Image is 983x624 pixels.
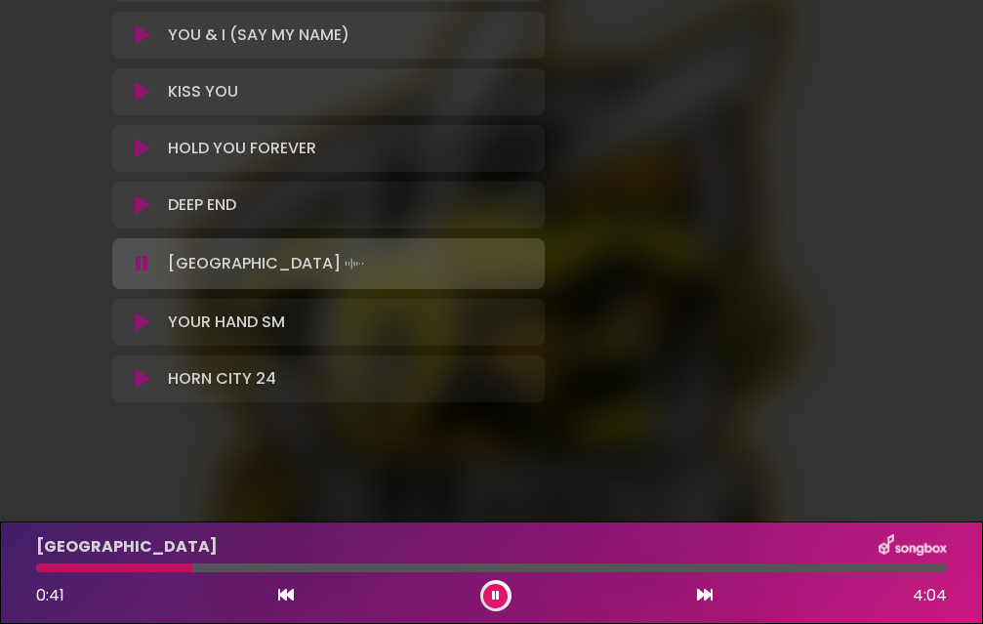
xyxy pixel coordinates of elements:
p: KISS YOU [168,80,238,104]
img: waveform4.gif [341,250,368,277]
p: DEEP END [168,193,236,217]
p: YOU & I (SAY MY NAME) [168,23,349,47]
p: HOLD YOU FOREVER [168,137,316,160]
p: HORN CITY 24 [168,367,276,391]
p: YOUR HAND SM [168,311,285,334]
p: [GEOGRAPHIC_DATA] [168,250,368,277]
